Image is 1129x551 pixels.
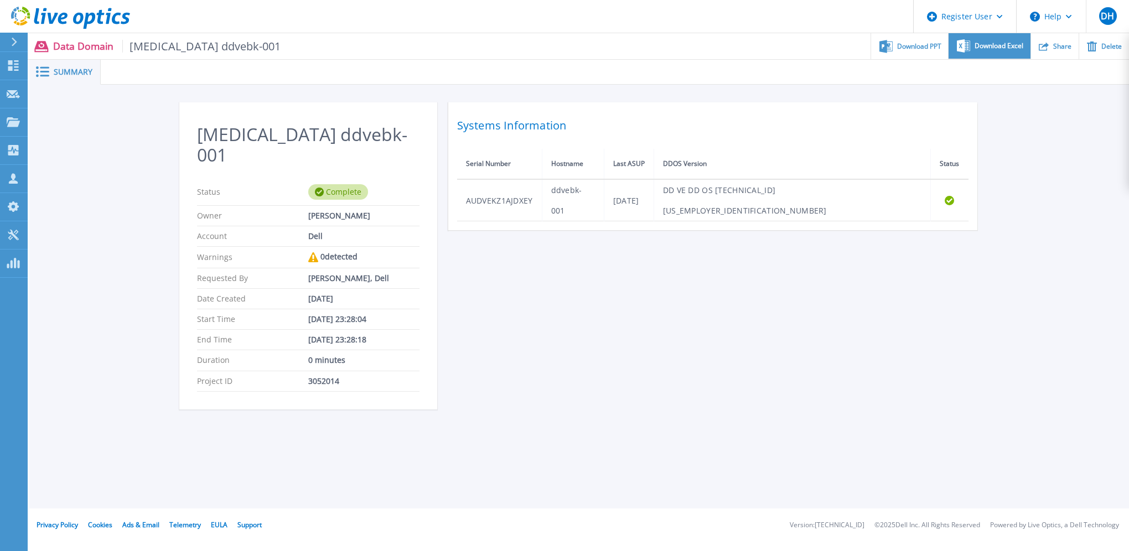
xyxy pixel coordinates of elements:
[197,335,308,344] p: End Time
[308,184,368,200] div: Complete
[197,124,420,165] h2: [MEDICAL_DATA] ddvebk-001
[308,356,420,365] div: 0 minutes
[122,40,281,53] span: [MEDICAL_DATA] ddvebk-001
[897,43,941,50] span: Download PPT
[308,377,420,386] div: 3052014
[197,211,308,220] p: Owner
[308,335,420,344] div: [DATE] 23:28:18
[604,179,654,221] td: [DATE]
[874,522,980,529] li: © 2025 Dell Inc. All Rights Reserved
[308,252,420,262] div: 0 detected
[308,232,420,241] div: Dell
[542,149,604,179] th: Hostname
[122,520,159,529] a: Ads & Email
[542,179,604,221] td: ddvebk-001
[211,520,227,529] a: EULA
[1101,12,1114,20] span: DH
[197,184,308,200] p: Status
[88,520,112,529] a: Cookies
[790,522,864,529] li: Version: [TECHNICAL_ID]
[197,315,308,324] p: Start Time
[990,522,1119,529] li: Powered by Live Optics, a Dell Technology
[197,356,308,365] p: Duration
[975,43,1023,49] span: Download Excel
[197,294,308,303] p: Date Created
[197,252,308,262] p: Warnings
[1101,43,1122,50] span: Delete
[308,211,420,220] div: [PERSON_NAME]
[197,232,308,241] p: Account
[308,294,420,303] div: [DATE]
[308,315,420,324] div: [DATE] 23:28:04
[197,274,308,283] p: Requested By
[654,179,931,221] td: DD VE DD OS [TECHNICAL_ID][US_EMPLOYER_IDENTIFICATION_NUMBER]
[1053,43,1071,50] span: Share
[457,149,542,179] th: Serial Number
[457,116,969,136] h2: Systems Information
[654,149,931,179] th: DDOS Version
[197,377,308,386] p: Project ID
[54,68,92,76] span: Summary
[53,40,281,53] p: Data Domain
[169,520,201,529] a: Telemetry
[604,149,654,179] th: Last ASUP
[457,179,542,221] td: AUDVEKZ1AJDXEY
[308,274,420,283] div: [PERSON_NAME], Dell
[237,520,262,529] a: Support
[931,149,969,179] th: Status
[37,520,78,529] a: Privacy Policy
